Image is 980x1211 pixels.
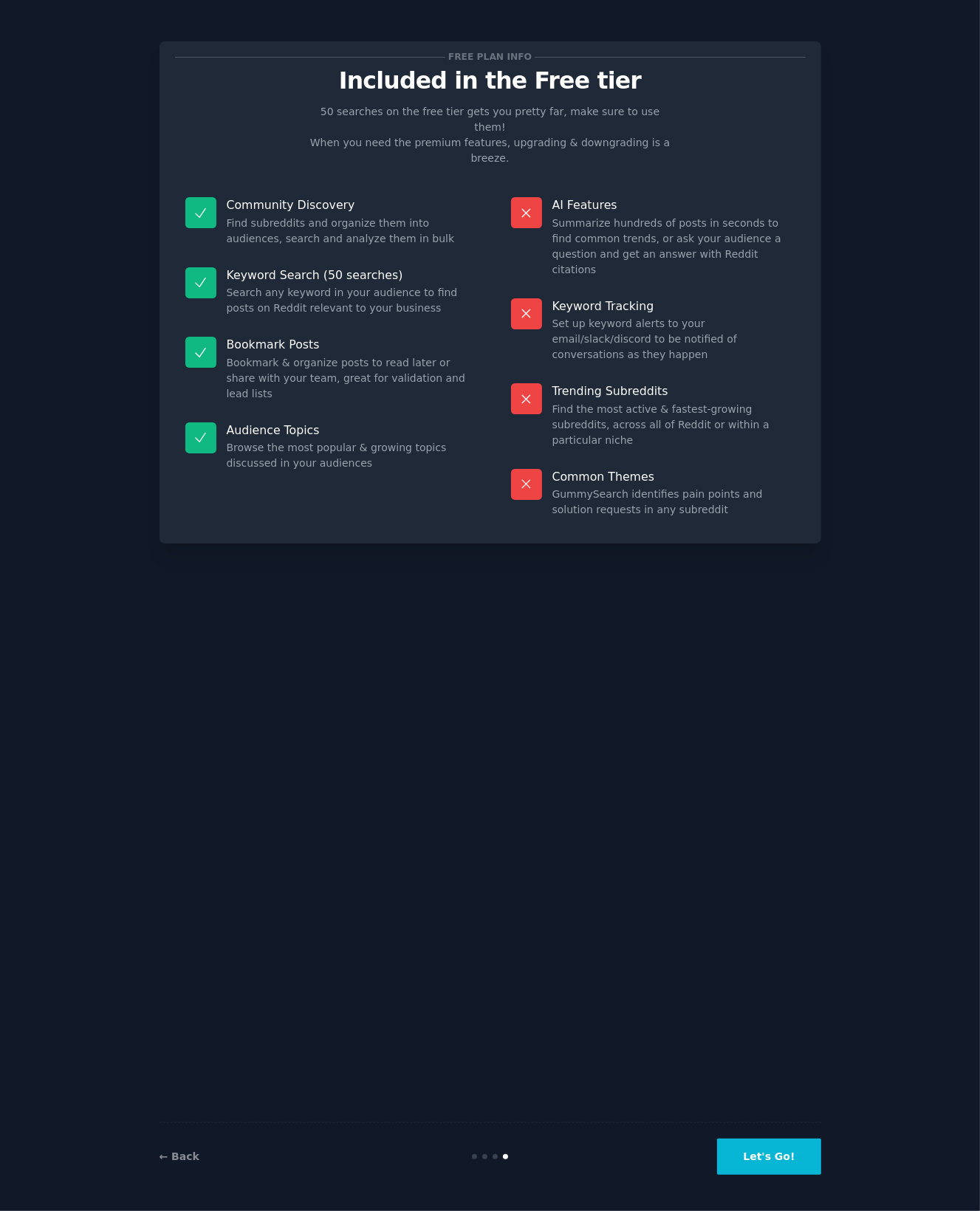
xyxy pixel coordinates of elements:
[552,383,795,399] p: Trending Subreddits
[227,197,470,213] p: Community Discovery
[552,487,795,518] dd: GummySearch identifies pain points and solution requests in any subreddit
[175,68,806,94] p: Included in the Free tier
[445,49,534,65] span: Free plan info
[717,1139,820,1175] button: Let's Go!
[552,402,795,448] dd: Find the most active & fastest-growing subreddits, across all of Reddit or within a particular niche
[227,216,470,247] dd: Find subreddits and organize them into audiences, search and analyze them in bulk
[227,422,470,438] p: Audience Topics
[227,337,470,352] p: Bookmark Posts
[552,469,795,484] p: Common Themes
[160,1150,199,1162] a: ← Back
[227,355,470,402] dd: Bookmark & organize posts to read later or share with your team, great for validation and lead lists
[552,216,795,278] dd: Summarize hundreds of posts in seconds to find common trends, or ask your audience a question and...
[552,197,795,213] p: AI Features
[304,104,676,166] p: 50 searches on the free tier gets you pretty far, make sure to use them! When you need the premiu...
[552,298,795,314] p: Keyword Tracking
[227,285,470,316] dd: Search any keyword in your audience to find posts on Reddit relevant to your business
[227,267,470,283] p: Keyword Search (50 searches)
[552,316,795,363] dd: Set up keyword alerts to your email/slack/discord to be notified of conversations as they happen
[227,440,470,471] dd: Browse the most popular & growing topics discussed in your audiences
